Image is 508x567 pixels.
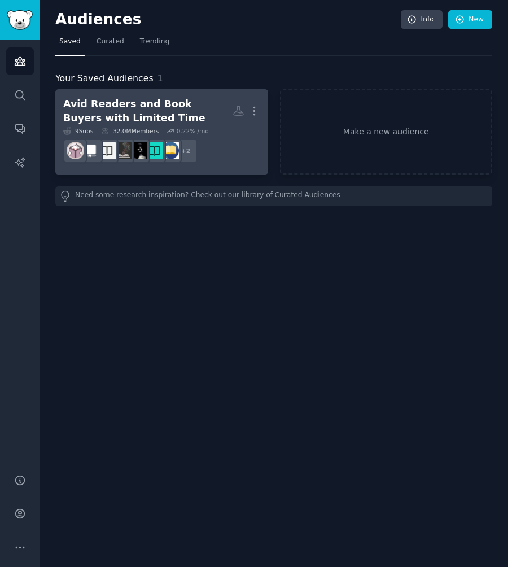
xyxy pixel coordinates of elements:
[161,142,179,159] img: ReadingSuggestions
[140,37,169,47] span: Trending
[114,142,132,159] img: RomanceBooks
[55,72,154,86] span: Your Saved Audiences
[130,142,147,159] img: DarkRomance
[280,89,493,175] a: Make a new audience
[7,10,33,30] img: GummySearch logo
[177,127,209,135] div: 0.22 % /mo
[146,142,163,159] img: BookRecommendations
[63,127,93,135] div: 9 Sub s
[55,11,401,29] h2: Audiences
[55,89,268,175] a: Avid Readers and Book Buyers with Limited Time9Subs32.0MMembers0.22% /mo+2ReadingSuggestionsBookR...
[55,33,85,56] a: Saved
[59,37,81,47] span: Saved
[98,142,116,159] img: booksuggestions
[82,142,100,159] img: suggestmeabook
[275,190,340,202] a: Curated Audiences
[448,10,492,29] a: New
[97,37,124,47] span: Curated
[63,97,233,125] div: Avid Readers and Book Buyers with Limited Time
[174,139,198,163] div: + 2
[101,127,159,135] div: 32.0M Members
[55,186,492,206] div: Need some research inspiration? Check out our library of
[67,142,84,159] img: books
[401,10,443,29] a: Info
[93,33,128,56] a: Curated
[157,73,163,84] span: 1
[136,33,173,56] a: Trending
